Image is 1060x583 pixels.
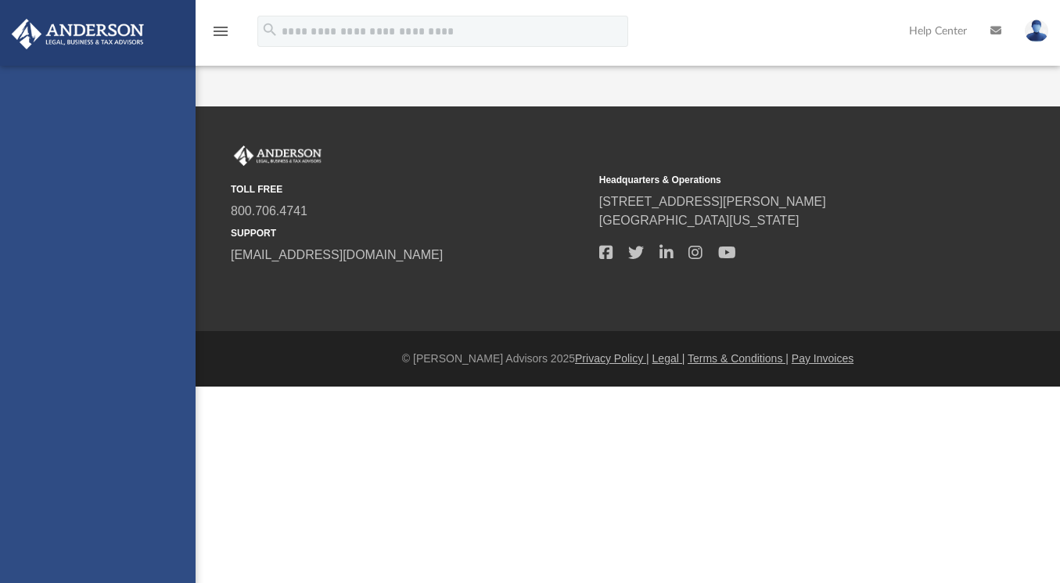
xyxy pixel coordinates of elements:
i: menu [211,22,230,41]
i: search [261,21,278,38]
img: Anderson Advisors Platinum Portal [231,146,325,166]
small: TOLL FREE [231,182,588,196]
a: Terms & Conditions | [688,352,789,365]
a: 800.706.4741 [231,204,307,218]
a: [GEOGRAPHIC_DATA][US_STATE] [599,214,799,227]
small: Headquarters & Operations [599,173,957,187]
img: User Pic [1025,20,1048,42]
a: Privacy Policy | [575,352,649,365]
a: menu [211,30,230,41]
a: Pay Invoices [792,352,853,365]
a: [EMAIL_ADDRESS][DOMAIN_NAME] [231,248,443,261]
a: Legal | [652,352,685,365]
img: Anderson Advisors Platinum Portal [7,19,149,49]
a: [STREET_ADDRESS][PERSON_NAME] [599,195,826,208]
small: SUPPORT [231,226,588,240]
div: © [PERSON_NAME] Advisors 2025 [196,351,1060,367]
